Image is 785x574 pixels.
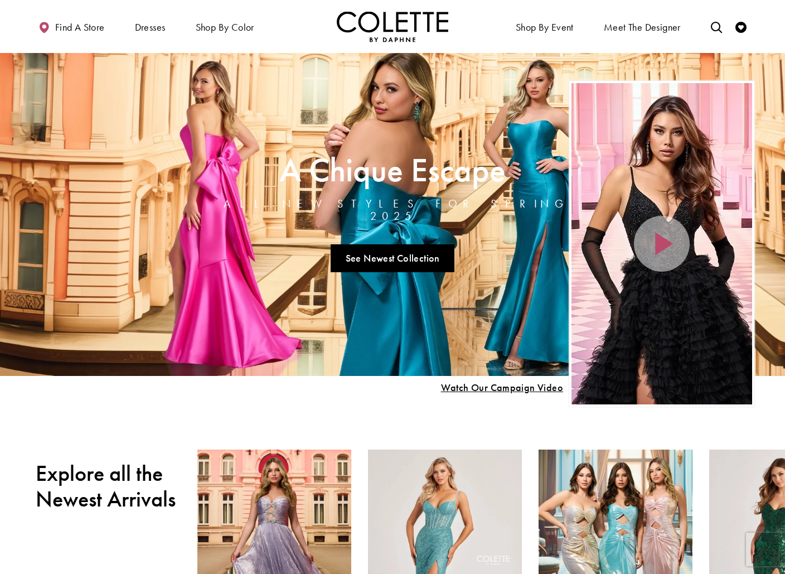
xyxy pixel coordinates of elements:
[135,22,166,33] span: Dresses
[337,11,448,42] img: Colette by Daphne
[733,11,749,42] a: Check Wishlist
[708,11,725,42] a: Toggle search
[196,22,254,33] span: Shop by color
[601,11,684,42] a: Meet the designer
[36,11,107,42] a: Find a store
[513,11,576,42] span: Shop By Event
[55,22,105,33] span: Find a store
[36,461,181,512] h2: Explore all the Newest Arrivals
[193,11,257,42] span: Shop by color
[337,11,448,42] a: Visit Home Page
[604,22,681,33] span: Meet the designer
[216,240,569,277] ul: Slider Links
[440,382,563,393] span: Play Slide #15 Video
[516,22,574,33] span: Shop By Event
[132,11,168,42] span: Dresses
[331,244,454,272] a: See Newest Collection A Chique Escape All New Styles For Spring 2025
